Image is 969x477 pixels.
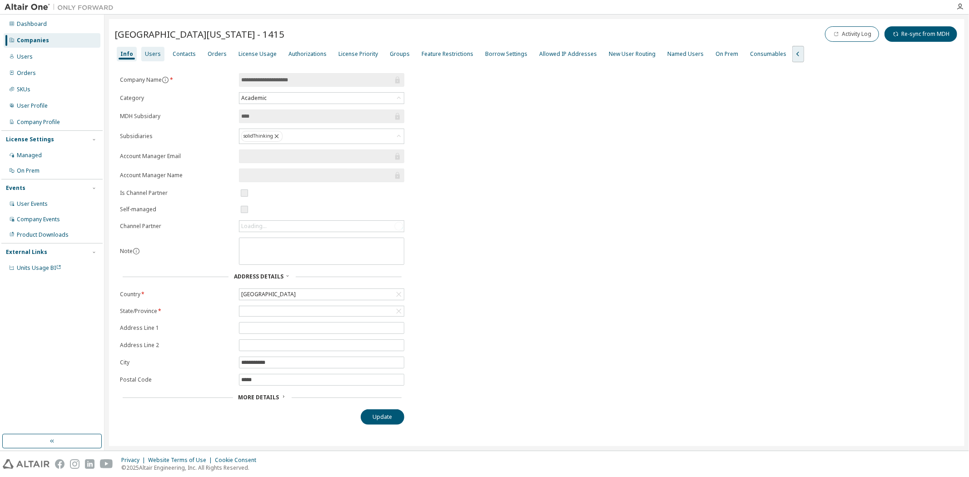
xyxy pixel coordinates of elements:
button: Activity Log [825,26,879,42]
div: Consumables [750,50,786,58]
button: information [162,76,169,84]
label: Account Manager Email [120,153,234,160]
div: License Settings [6,136,54,143]
div: Academic [239,93,404,104]
label: Channel Partner [120,223,234,230]
div: Loading... [241,223,267,230]
div: Allowed IP Addresses [539,50,597,58]
div: [GEOGRAPHIC_DATA] [240,289,297,299]
div: Info [120,50,133,58]
label: Subsidiaries [120,133,234,140]
span: Address Details [234,273,283,280]
label: Self-managed [120,206,234,213]
div: Borrow Settings [485,50,527,58]
div: Privacy [121,457,148,464]
label: Address Line 2 [120,342,234,349]
label: MDH Subsidary [120,113,234,120]
img: linkedin.svg [85,459,94,469]
div: Academic [240,93,268,103]
div: Orders [208,50,227,58]
div: Groups [390,50,410,58]
div: External Links [6,248,47,256]
div: Cookie Consent [215,457,262,464]
div: User Profile [17,102,48,109]
img: Altair One [5,3,118,12]
div: Users [145,50,161,58]
div: On Prem [716,50,738,58]
label: Note [120,247,133,255]
label: Account Manager Name [120,172,234,179]
label: City [120,359,234,366]
img: altair_logo.svg [3,459,50,469]
div: Companies [17,37,49,44]
label: Is Channel Partner [120,189,234,197]
div: Loading... [239,221,404,232]
div: Managed [17,152,42,159]
div: Events [6,184,25,192]
div: License Usage [239,50,277,58]
div: [GEOGRAPHIC_DATA] [239,289,404,300]
div: Feature Restrictions [422,50,473,58]
img: facebook.svg [55,459,65,469]
div: SKUs [17,86,30,93]
div: Authorizations [288,50,327,58]
div: Company Events [17,216,60,223]
button: Re-sync from MDH [885,26,957,42]
label: State/Province [120,308,234,315]
div: Website Terms of Use [148,457,215,464]
p: © 2025 Altair Engineering, Inc. All Rights Reserved. [121,464,262,472]
button: information [133,248,140,255]
label: Address Line 1 [120,324,234,332]
div: solidThinking [241,131,283,142]
div: On Prem [17,167,40,174]
div: Named Users [667,50,704,58]
div: License Priority [338,50,378,58]
div: Users [17,53,33,60]
div: New User Routing [609,50,656,58]
div: Product Downloads [17,231,69,238]
label: Category [120,94,234,102]
span: More Details [239,393,279,401]
span: Units Usage BI [17,264,61,272]
button: Update [361,409,404,425]
label: Company Name [120,76,234,84]
div: solidThinking [239,129,404,144]
div: Orders [17,70,36,77]
div: User Events [17,200,48,208]
div: Contacts [173,50,196,58]
label: Country [120,291,234,298]
span: [GEOGRAPHIC_DATA][US_STATE] - 1415 [114,28,284,40]
img: instagram.svg [70,459,80,469]
div: Dashboard [17,20,47,28]
img: youtube.svg [100,459,113,469]
label: Postal Code [120,376,234,383]
div: Company Profile [17,119,60,126]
